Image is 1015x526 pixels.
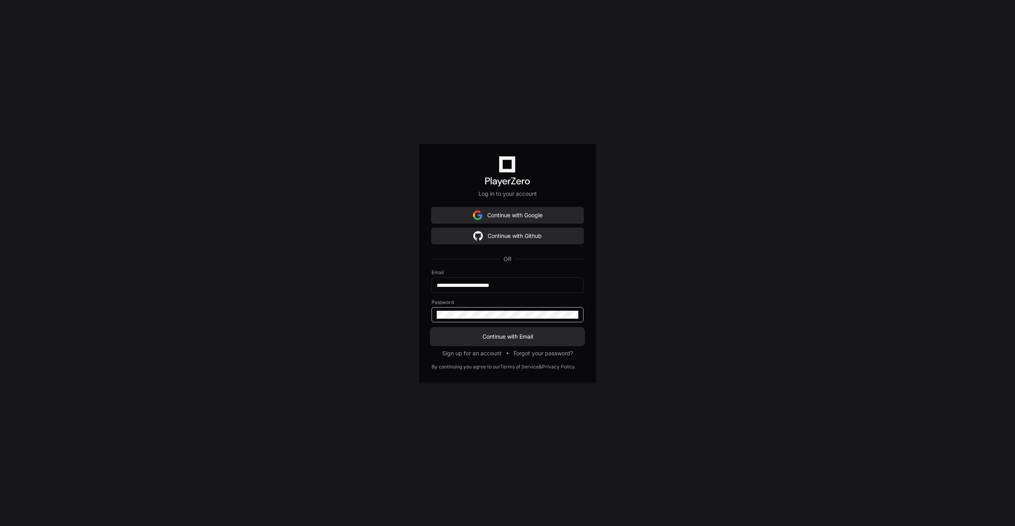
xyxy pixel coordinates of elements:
[513,349,573,357] button: Forgot your password?
[542,364,576,370] a: Privacy Policy.
[432,228,583,244] button: Continue with Github
[432,364,500,370] div: By continuing you agree to our
[442,349,502,357] button: Sign up for an account
[432,269,583,276] label: Email
[539,364,542,370] div: &
[432,333,583,341] span: Continue with Email
[473,228,483,244] img: Sign in with google
[500,364,539,370] a: Terms of Service
[432,329,583,345] button: Continue with Email
[473,207,482,223] img: Sign in with google
[432,207,583,223] button: Continue with Google
[432,190,583,198] p: Log in to your account
[432,299,583,306] label: Password
[500,255,515,263] span: OR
